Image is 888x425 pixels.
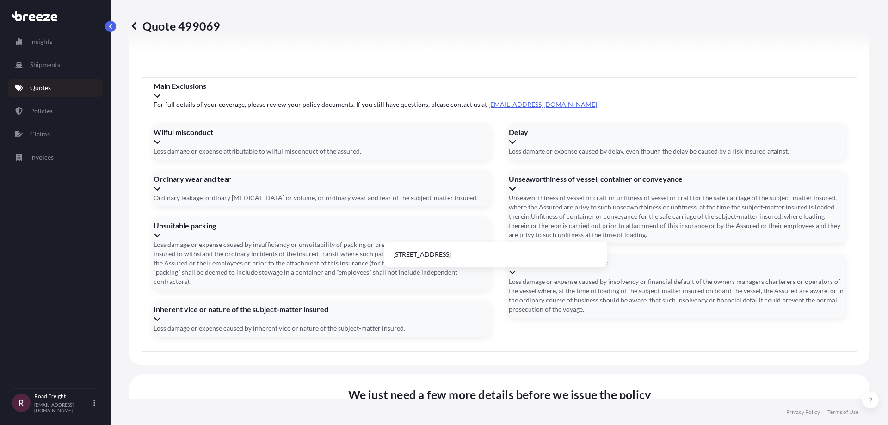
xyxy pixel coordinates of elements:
span: R [18,398,24,407]
p: Invoices [30,153,54,162]
p: Road Freight [34,393,92,400]
p: Quotes [30,83,51,92]
span: Main Exclusions [154,81,845,91]
a: Privacy Policy [786,408,820,416]
span: Unseaworthiness of vessel or craft or unfitness of vessel or craft for the safe carriage of the s... [509,193,845,240]
p: Claims [30,129,50,139]
span: Unseaworthiness of vessel, container or conveyance [509,174,845,184]
a: Policies [8,102,103,120]
span: Wilful misconduct [154,128,490,137]
p: Policies [30,106,53,116]
span: Loss damage or expense caused by inherent vice or nature of the subject-matter insured. [154,324,405,333]
span: Insolvency or financial default [509,258,845,267]
a: Invoices [8,148,103,166]
span: Unsuitable packing [154,221,490,230]
li: [STREET_ADDRESS] [388,246,603,263]
div: Delay [509,128,845,146]
div: Main Exclusions [154,81,845,100]
span: Ordinary leakage, ordinary [MEDICAL_DATA] or volume, or ordinary wear and tear of the subject-mat... [154,193,478,203]
span: Inherent vice or nature of the subject-matter insured [154,305,490,314]
a: Quotes [8,79,103,97]
a: Shipments [8,55,103,74]
div: Ordinary wear and tear [154,174,490,193]
span: Delay [509,128,845,137]
p: Quote 499069 [129,18,220,33]
div: Inherent vice or nature of the subject-matter insured [154,305,490,323]
div: Wilful misconduct [154,128,490,146]
a: Claims [8,125,103,143]
span: Loss damage or expense caused by insolvency or financial default of the owners managers charterer... [509,277,845,314]
span: Ordinary wear and tear [154,174,490,184]
span: For full details of your coverage, please review your policy documents. If you still have questio... [154,100,845,109]
span: Loss damage or expense caused by delay, even though the delay be caused by a risk insured against. [509,147,789,156]
div: Insolvency or financial default [509,258,845,277]
p: [EMAIL_ADDRESS][DOMAIN_NAME] [34,402,92,413]
div: Unsuitable packing [154,221,490,240]
p: Insights [30,37,52,46]
span: Loss damage or expense caused by insufficiency or unsuitability of packing or preparation of the ... [154,240,490,286]
span: We just need a few more details before we issue the policy [348,387,651,402]
p: Shipments [30,60,60,69]
a: Insights [8,32,103,51]
a: [EMAIL_ADDRESS][DOMAIN_NAME] [488,100,597,108]
div: Unseaworthiness of vessel, container or conveyance [509,174,845,193]
a: Terms of Use [827,408,858,416]
span: Loss damage or expense attributable to wilful misconduct of the assured. [154,147,361,156]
